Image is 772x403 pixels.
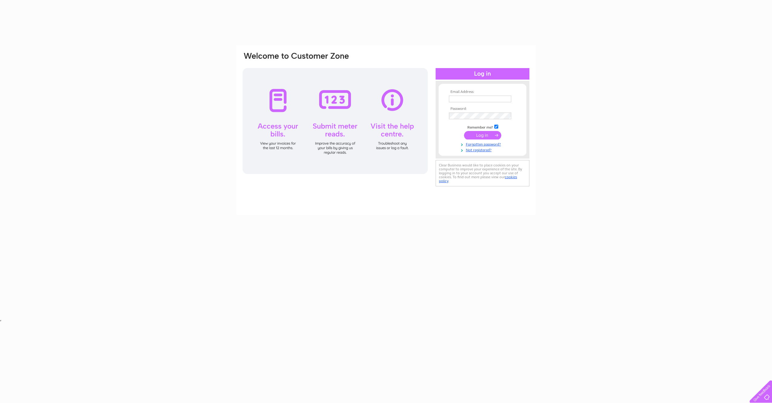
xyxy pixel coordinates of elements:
[449,147,518,152] a: Not registered?
[436,160,529,186] div: Clear Business would like to place cookies on your computer to improve your experience of the sit...
[447,124,518,130] td: Remember me?
[464,131,501,139] input: Submit
[447,90,518,94] th: Email Address:
[439,175,517,183] a: cookies policy
[447,107,518,111] th: Password:
[449,141,518,147] a: Forgotten password?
